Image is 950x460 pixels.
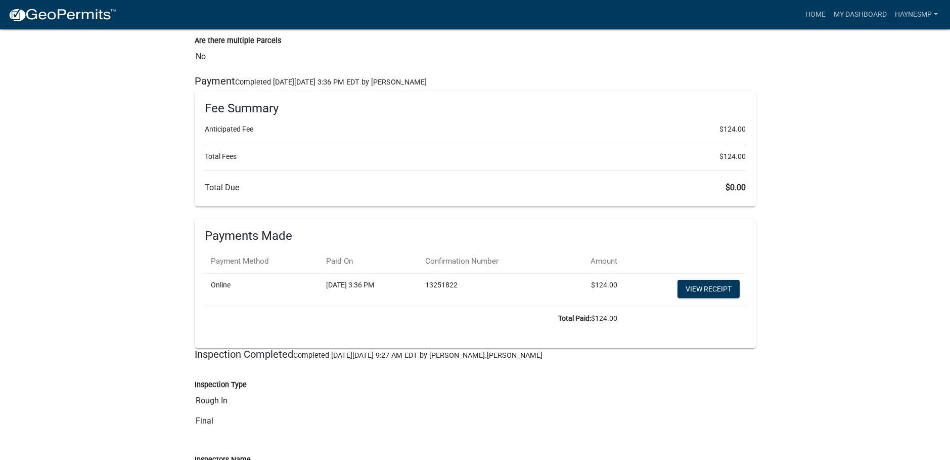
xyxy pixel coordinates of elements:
li: Anticipated Fee [205,124,746,135]
span: $0.00 [726,183,746,192]
a: My Dashboard [830,5,891,24]
h6: Fee Summary [205,101,746,116]
th: Paid On [320,249,419,273]
h6: Total Due [205,183,746,192]
span: Completed [DATE][DATE] 9:27 AM EDT by [PERSON_NAME].[PERSON_NAME] [293,351,542,360]
b: Total Paid: [558,314,591,322]
td: $124.00 [205,307,623,330]
a: Home [801,5,830,24]
h5: Payment [195,75,756,87]
li: Total Fees [205,151,746,162]
span: $124.00 [719,151,746,162]
td: 13251822 [419,273,560,307]
td: [DATE] 3:36 PM [320,273,419,307]
h5: Inspection Completed [195,348,756,360]
th: Confirmation Number [419,249,560,273]
td: Online [205,273,320,307]
h6: Payments Made [205,229,746,243]
td: $124.00 [559,273,623,307]
a: View receipt [677,280,740,298]
th: Payment Method [205,249,320,273]
span: $124.00 [719,124,746,135]
th: Amount [559,249,623,273]
a: haynesmp [891,5,942,24]
label: Are there multiple Parcels [195,37,281,45]
label: Inspection Type [195,382,247,389]
span: Completed [DATE][DATE] 3:36 PM EDT by [PERSON_NAME] [235,78,427,87]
